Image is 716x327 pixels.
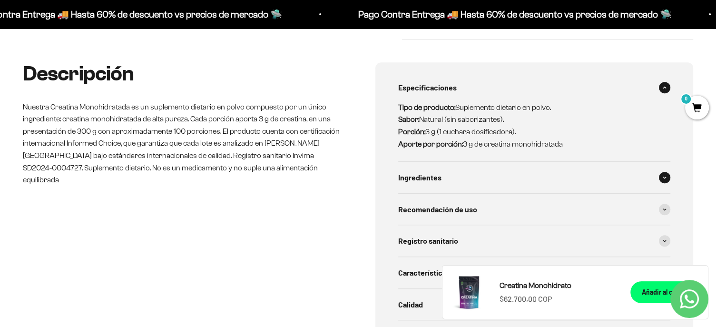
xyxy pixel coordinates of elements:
p: Pago Contra Entrega 🚚 Hasta 60% de descuento vs precios de mercado 🛸 [351,7,665,22]
p: ¿Qué te daría la seguridad final para añadir este producto a tu carrito? [11,15,197,37]
img: Creatina Monohidrato [450,273,488,311]
summary: Registro sanitario [398,225,671,257]
sale-price: $62.700,00 COP [500,293,552,305]
a: Creatina Monohidrato [500,279,619,292]
span: Enviar [156,142,196,158]
summary: Características [398,257,671,288]
summary: Especificaciones [398,72,671,103]
mark: 0 [680,93,692,105]
div: La confirmación de la pureza de los ingredientes. [11,111,197,137]
p: Suplemento dietario en polvo. Natural (sin saborizantes). 3 g (1 cuchara dosificadora). 3 g de cr... [398,101,659,150]
p: Nuestra Creatina Monohidratada es un suplemento dietario en polvo compuesto por un único ingredie... [23,101,341,186]
button: Enviar [155,142,197,158]
strong: Porción: [398,128,425,136]
span: Recomendación de uso [398,203,477,216]
summary: Ingredientes [398,162,671,193]
span: Características [398,267,450,279]
span: Especificaciones [398,81,457,94]
div: Un aval de expertos o estudios clínicos en la página. [11,45,197,71]
div: Un mensaje de garantía de satisfacción visible. [11,92,197,109]
span: Calidad [398,298,423,311]
summary: Recomendación de uso [398,194,671,225]
summary: Calidad [398,289,671,320]
strong: Tipo de producto: [398,103,455,111]
h2: Descripción [23,62,341,85]
button: Añadir al carrito [630,281,700,303]
strong: Sabor: [398,115,419,123]
span: Registro sanitario [398,235,458,247]
div: Añadir al carrito [642,287,689,297]
div: Más detalles sobre la fecha exacta de entrega. [11,73,197,90]
span: Ingredientes [398,171,441,184]
strong: Aporte por porción: [398,140,463,148]
a: 0 [685,103,709,114]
